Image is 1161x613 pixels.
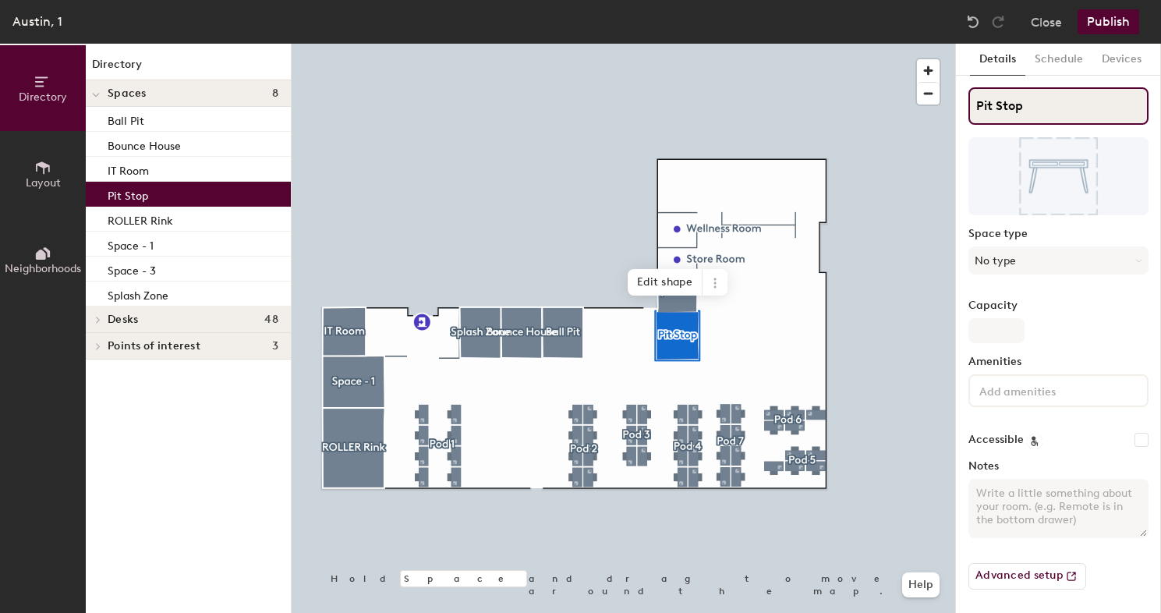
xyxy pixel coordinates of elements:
[965,14,981,30] img: Undo
[968,137,1149,215] img: The space named Pit Stop
[902,572,940,597] button: Help
[108,185,148,203] p: Pit Stop
[108,235,154,253] p: Space - 1
[108,87,147,100] span: Spaces
[1078,9,1139,34] button: Publish
[108,210,173,228] p: ROLLER Rink
[108,314,138,326] span: Desks
[968,356,1149,368] label: Amenities
[108,260,156,278] p: Space - 3
[108,135,181,153] p: Bounce House
[108,160,149,178] p: IT Room
[976,381,1117,399] input: Add amenities
[272,87,278,100] span: 8
[108,110,144,128] p: Ball Pit
[108,285,168,303] p: Splash Zone
[968,460,1149,473] label: Notes
[108,340,200,353] span: Points of interest
[272,340,278,353] span: 3
[968,246,1149,275] button: No type
[86,56,291,80] h1: Directory
[5,262,81,275] span: Neighborhoods
[990,14,1006,30] img: Redo
[968,299,1149,312] label: Capacity
[19,90,67,104] span: Directory
[1025,44,1092,76] button: Schedule
[264,314,278,326] span: 48
[968,434,1024,446] label: Accessible
[12,12,62,31] div: Austin, 1
[26,176,61,190] span: Layout
[628,269,703,296] span: Edit shape
[1092,44,1151,76] button: Devices
[1031,9,1062,34] button: Close
[968,228,1149,240] label: Space type
[970,44,1025,76] button: Details
[968,563,1086,590] button: Advanced setup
